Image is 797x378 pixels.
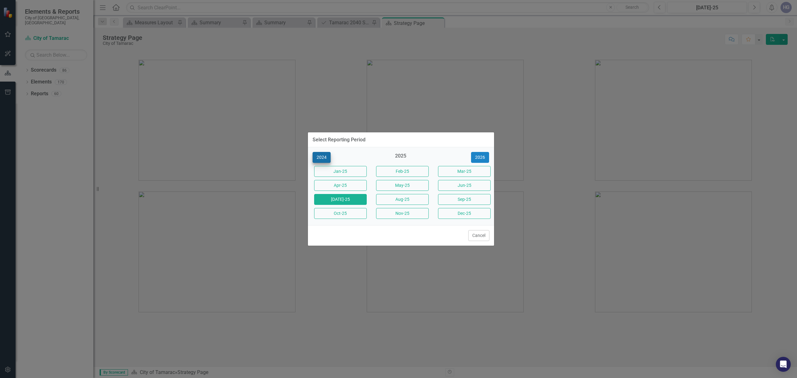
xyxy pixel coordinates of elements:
[438,166,491,177] button: Mar-25
[468,230,489,241] button: Cancel
[314,208,367,219] button: Oct-25
[313,152,331,163] button: 2024
[376,180,429,191] button: May-25
[376,194,429,205] button: Aug-25
[438,194,491,205] button: Sep-25
[438,208,491,219] button: Dec-25
[314,194,367,205] button: [DATE]-25
[776,357,791,372] div: Open Intercom Messenger
[376,166,429,177] button: Feb-25
[314,180,367,191] button: Apr-25
[314,166,367,177] button: Jan-25
[375,153,427,163] div: 2025
[313,137,365,143] div: Select Reporting Period
[471,152,489,163] button: 2026
[376,208,429,219] button: Nov-25
[438,180,491,191] button: Jun-25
